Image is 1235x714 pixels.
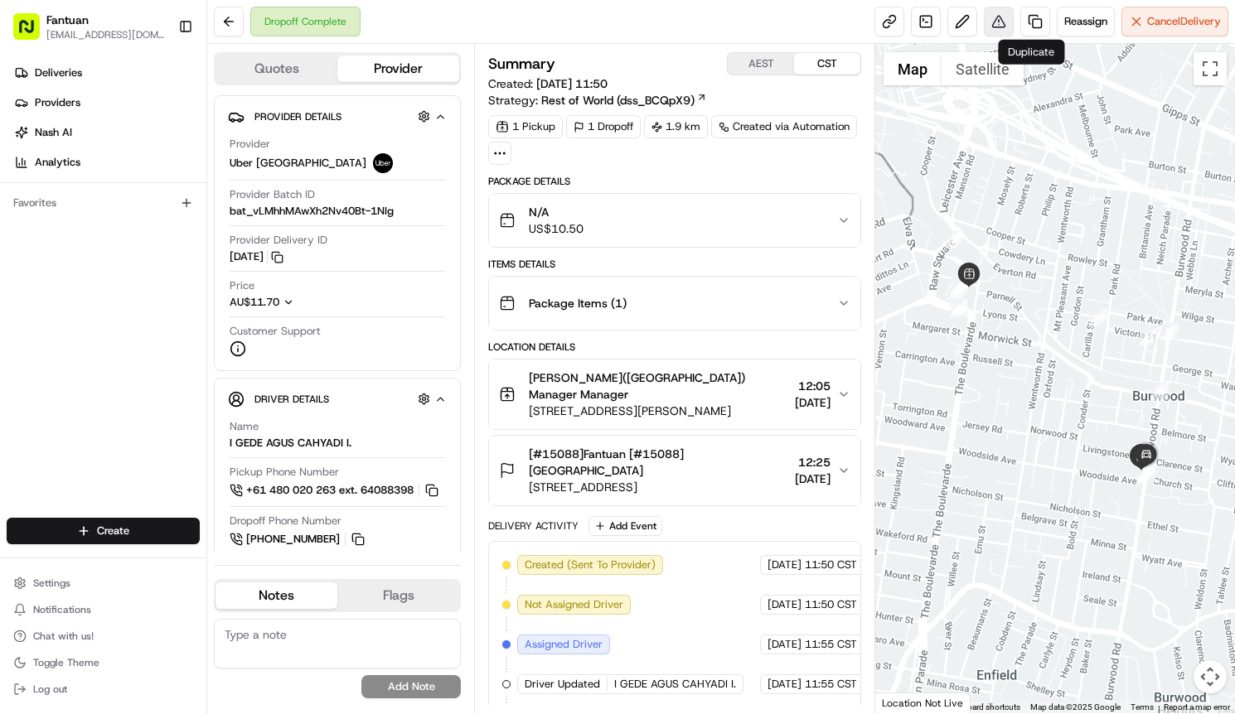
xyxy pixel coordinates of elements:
button: Toggle fullscreen view [1194,52,1227,85]
span: Pickup Phone Number [230,465,339,480]
span: N/A [529,204,584,220]
div: 📗 [17,372,30,385]
button: Notes [216,582,337,609]
span: Package Items ( 1 ) [529,295,627,311]
div: Strategy: [488,92,707,109]
h3: Summary [488,56,555,71]
a: Created via Automation [711,115,857,138]
span: API Documentation [157,370,266,387]
span: Deliveries [35,65,82,80]
button: Keyboard shortcuts [949,702,1020,713]
span: • [138,257,143,270]
a: Analytics [7,149,206,176]
span: [PERSON_NAME] [51,257,134,270]
img: Asif Zaman Khan [17,241,43,268]
button: AU$11.70 [230,295,375,310]
div: 5 [956,272,974,290]
span: Assigned Driver [525,637,603,652]
button: Toggle Theme [7,651,200,674]
button: AEST [728,53,794,75]
span: Price [230,278,254,293]
img: Google [879,692,934,713]
button: Chat with us! [7,625,200,648]
div: 2 [945,230,963,248]
span: [DATE] [795,394,831,411]
span: Log out [33,683,67,696]
button: See all [257,212,302,232]
div: 13 [1150,382,1169,400]
img: Nash [17,17,50,50]
img: Asif Zaman Khan [17,286,43,312]
div: 💻 [140,372,153,385]
button: Fantuan[EMAIL_ADDRESS][DOMAIN_NAME] [7,7,172,46]
a: 📗Knowledge Base [10,364,133,393]
span: 11:50 CST [805,557,857,572]
div: 9 [950,299,968,317]
span: [DATE] [768,557,802,572]
button: Show satellite imagery [942,52,1024,85]
span: 11:55 CST [805,677,857,692]
span: Driver Details [254,393,329,406]
button: Driver Details [228,385,447,412]
span: [DATE] [795,470,831,487]
span: 12:05 [795,378,831,394]
div: Items Details [488,258,861,271]
div: 1.9 km [644,115,708,138]
a: +61 480 020 263 ext. 64088398 [230,481,441,499]
button: Provider Details [228,103,447,130]
span: Rest of World (dss_BCQpX9) [541,92,695,109]
span: Analytics [35,155,80,170]
button: N/AUS$10.50 [489,194,860,247]
button: CST [794,53,860,75]
button: Add Event [588,516,662,536]
span: Reassign [1064,14,1107,29]
span: Customer Support [230,324,321,339]
button: Create [7,518,200,544]
div: 1 Dropoff [566,115,641,138]
div: 1 Pickup [488,115,563,138]
a: Rest of World (dss_BCQpX9) [541,92,707,109]
span: • [138,302,143,315]
span: Dropoff Phone Number [230,514,341,528]
a: Terms (opens in new tab) [1131,702,1154,712]
div: 8 [952,276,970,294]
span: +61 480 020 263 ext. 64088398 [246,483,414,498]
span: Provider Details [254,110,341,123]
button: Reassign [1057,7,1115,36]
span: Not Assigned Driver [525,597,623,612]
div: Past conversations [17,215,111,229]
span: [PERSON_NAME]([GEOGRAPHIC_DATA]) Manager Manager [529,369,788,403]
button: Package Items (1) [489,277,860,330]
div: 11 [1140,327,1158,345]
div: 3 [952,272,970,290]
span: [DATE] [768,597,802,612]
button: Log out [7,678,200,701]
span: Created: [488,75,608,92]
span: 11:50 CST [805,597,857,612]
button: [#15088]Fantuan [#15088][GEOGRAPHIC_DATA][STREET_ADDRESS]12:25[DATE] [489,436,860,505]
a: [PHONE_NUMBER] [230,530,367,548]
span: Provider Delivery ID [230,233,327,248]
a: Nash AI [7,119,206,146]
a: Deliveries [7,60,206,86]
a: Open this area in Google Maps (opens a new window) [879,692,934,713]
a: Report a map error [1164,702,1230,712]
span: Notifications [33,603,91,616]
span: Cancel Delivery [1147,14,1221,29]
span: Chat with us! [33,630,94,643]
button: [EMAIL_ADDRESS][DOMAIN_NAME] [46,28,165,41]
span: Uber [GEOGRAPHIC_DATA] [230,156,366,171]
span: Provider [230,137,270,152]
span: Providers [35,95,80,110]
div: We're available if you need us! [75,175,228,188]
span: Create [97,523,129,538]
div: Location Details [488,340,861,354]
span: [PERSON_NAME] [51,302,134,315]
button: Map camera controls [1194,660,1227,693]
div: Location Not Live [875,692,971,713]
button: Show street map [884,52,942,85]
button: [PERSON_NAME]([GEOGRAPHIC_DATA]) Manager Manager[STREET_ADDRESS][PERSON_NAME]12:05[DATE] [489,359,860,429]
div: Duplicate [998,40,1064,65]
